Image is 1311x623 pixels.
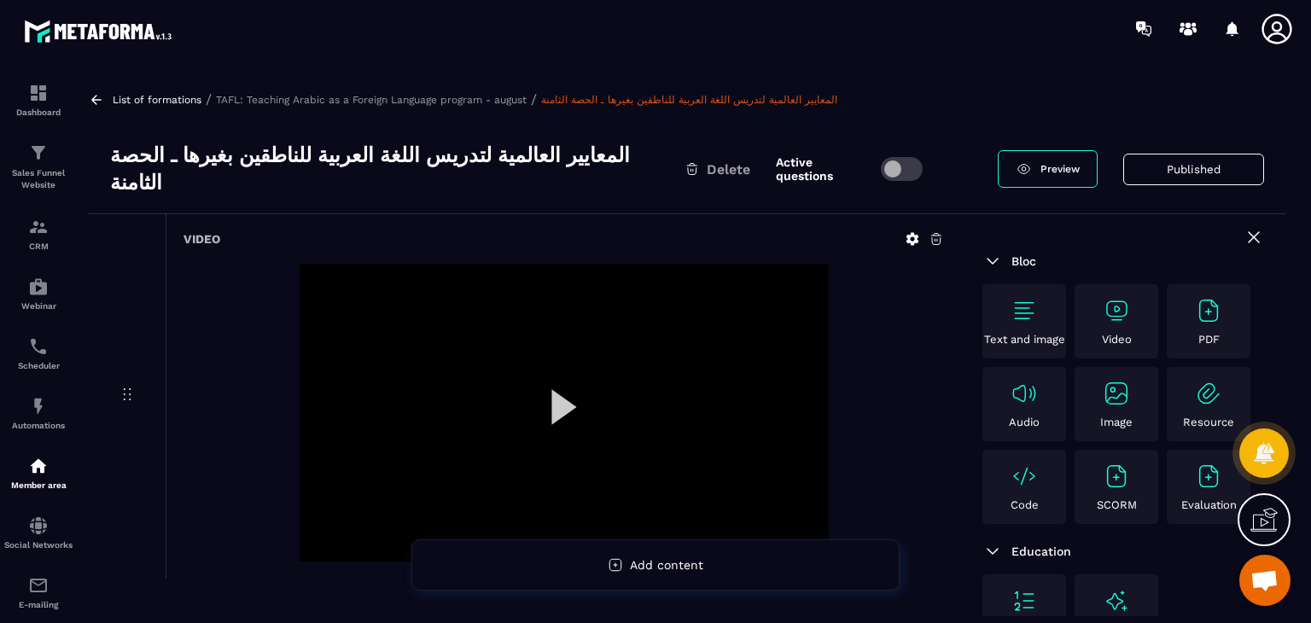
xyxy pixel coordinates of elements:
[1011,498,1039,511] p: Code
[982,541,1003,562] img: arrow-down
[28,396,49,416] img: automations
[28,83,49,103] img: formation
[1195,297,1222,324] img: text-image no-wrap
[1011,380,1038,407] img: text-image no-wrap
[541,94,837,106] a: المعايير العالمية لتدريس اللغة العربية للناطقين بغيرها ـ الحصة الثامنة
[4,361,73,370] p: Scheduler
[4,600,73,609] p: E-mailing
[4,323,73,383] a: schedulerschedulerScheduler
[984,333,1065,346] p: Text and image
[4,108,73,117] p: Dashboard
[206,91,212,108] span: /
[1040,163,1080,175] span: Preview
[4,562,73,622] a: emailemailE-mailing
[110,142,685,196] h3: المعايير العالمية لتدريس اللغة العربية للناطقين بغيرها ـ الحصة الثامنة
[1009,416,1040,428] p: Audio
[1011,254,1036,268] span: Bloc
[4,301,73,311] p: Webinar
[216,94,527,106] a: TAFL: Teaching Arabic as a Foreign Language program - august
[1100,416,1133,428] p: Image
[4,167,73,191] p: Sales Funnel Website
[4,242,73,251] p: CRM
[982,251,1003,271] img: arrow-down
[28,575,49,596] img: email
[1103,297,1130,324] img: text-image no-wrap
[113,94,201,106] a: List of formations
[28,515,49,536] img: social-network
[630,558,703,572] span: Add content
[4,204,73,264] a: formationformationCRM
[4,480,73,490] p: Member area
[4,264,73,323] a: automationsautomationsWebinar
[4,130,73,204] a: formationformationSales Funnel Website
[1183,416,1234,428] p: Resource
[1011,463,1038,490] img: text-image no-wrap
[4,421,73,430] p: Automations
[28,456,49,476] img: automations
[4,503,73,562] a: social-networksocial-networkSocial Networks
[4,443,73,503] a: automationsautomationsMember area
[1103,587,1130,614] img: text-image
[531,91,537,108] span: /
[998,150,1098,188] a: Preview
[1181,498,1237,511] p: Evaluation
[1097,498,1137,511] p: SCORM
[28,143,49,163] img: formation
[1103,380,1130,407] img: text-image no-wrap
[184,232,220,246] h6: Video
[1123,154,1264,185] button: Published
[1103,463,1130,490] img: text-image no-wrap
[1198,333,1220,346] p: PDF
[1011,587,1038,614] img: text-image no-wrap
[1011,297,1038,324] img: text-image no-wrap
[1195,380,1222,407] img: text-image no-wrap
[24,15,178,47] img: logo
[1239,555,1291,606] div: Open chat
[4,540,73,550] p: Social Networks
[28,336,49,357] img: scheduler
[4,383,73,443] a: automationsautomationsAutomations
[776,155,872,183] label: Active questions
[1011,544,1071,558] span: Education
[1195,463,1222,490] img: text-image no-wrap
[28,217,49,237] img: formation
[1102,333,1132,346] p: Video
[28,277,49,297] img: automations
[707,161,750,178] span: Delete
[4,70,73,130] a: formationformationDashboard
